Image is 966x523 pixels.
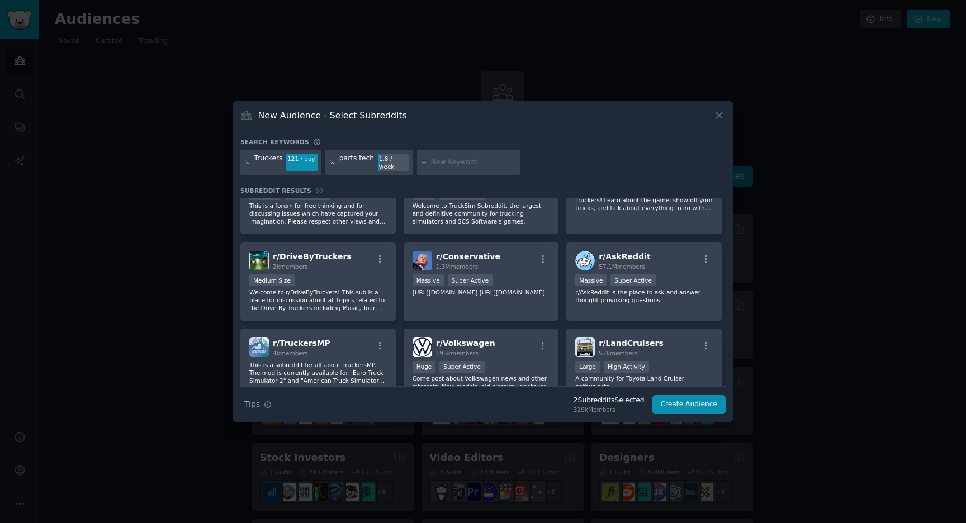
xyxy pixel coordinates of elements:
[431,158,516,168] input: New Keyword
[652,395,726,414] button: Create Audience
[339,154,374,172] div: parts tech
[599,339,663,348] span: r/ LandCruisers
[254,154,283,172] div: Truckers
[240,187,311,194] span: Subreddit Results
[413,337,432,357] img: Volkswagen
[273,252,352,261] span: r/ DriveByTruckers
[575,361,600,373] div: Large
[599,263,645,270] span: 57.1M members
[439,361,485,373] div: Super Active
[610,274,656,286] div: Super Active
[575,374,713,390] p: A community for Toyota Land Cruiser enthusiasts.
[273,339,330,348] span: r/ TruckersMP
[436,252,500,261] span: r/ Conservative
[413,251,432,270] img: Conservative
[249,288,387,312] p: Welcome to r/DriveByTruckers! This sub is a place for discussion about all topics related to the ...
[599,350,637,356] span: 97k members
[448,274,493,286] div: Super Active
[604,361,649,373] div: High Activity
[249,251,269,270] img: DriveByTruckers
[249,202,387,225] p: This is a forum for free thinking and for discussing issues which have captured your imagination....
[575,188,713,212] p: The official subreddit for Alaskan Road Truckers! Learn about the game, show off your trucks, and...
[240,138,309,146] h3: Search keywords
[413,274,444,286] div: Massive
[273,350,308,356] span: 4k members
[436,339,495,348] span: r/ Volkswagen
[240,394,276,414] button: Tips
[575,288,713,304] p: r/AskReddit is the place to ask and answer thought-provoking questions.
[315,187,323,194] span: 30
[599,252,650,261] span: r/ AskReddit
[413,202,550,225] p: Welcome to TruckSim Subreddit, the largest and definitive community for trucking simulators and S...
[258,110,407,121] h3: New Audience - Select Subreddits
[244,398,260,410] span: Tips
[413,374,550,398] p: Come post about Volkswagen news and other interests. New models, old classics, whatever you want!
[575,337,595,357] img: LandCruisers
[436,350,479,356] span: 195k members
[574,406,645,413] div: 319k Members
[286,154,318,164] div: 121 / day
[575,251,595,270] img: AskReddit
[273,263,308,270] span: 2k members
[413,288,550,296] p: [URL][DOMAIN_NAME] [URL][DOMAIN_NAME]
[249,274,295,286] div: Medium Size
[378,154,409,172] div: 1.8 / week
[575,274,607,286] div: Massive
[436,263,479,270] span: 1.3M members
[413,361,436,373] div: Huge
[249,361,387,384] p: This is a subreddit for all about TruckersMP. The mod is currently available for "Euro Truck Simu...
[574,396,645,406] div: 2 Subreddit s Selected
[249,337,269,357] img: TruckersMP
